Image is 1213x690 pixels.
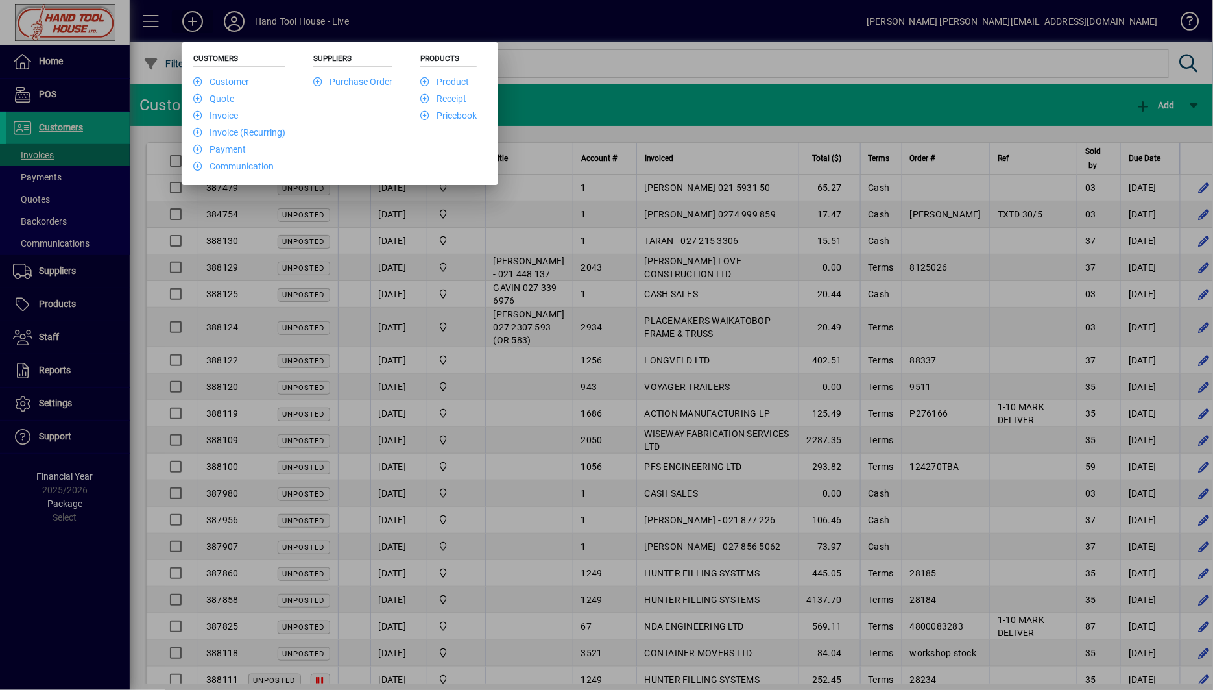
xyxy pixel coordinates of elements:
h5: Products [420,54,477,67]
a: Pricebook [420,110,477,121]
a: Product [420,77,469,87]
h5: Customers [193,54,285,67]
a: Receipt [420,93,466,104]
a: Customer [193,77,249,87]
a: Communication [193,161,274,171]
a: Payment [193,144,246,154]
a: Purchase Order [313,77,392,87]
a: Invoice (Recurring) [193,127,285,138]
a: Quote [193,93,234,104]
h5: Suppliers [313,54,392,67]
a: Invoice [193,110,238,121]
